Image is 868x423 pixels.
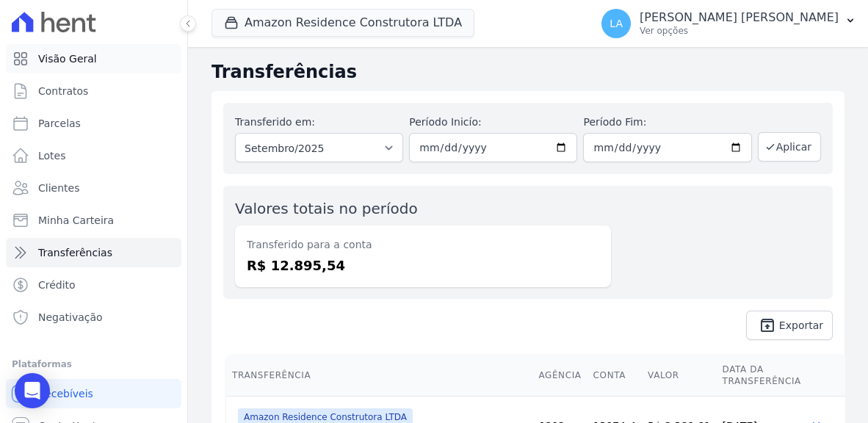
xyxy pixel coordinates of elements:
label: Período Fim: [583,115,751,130]
span: Crédito [38,278,76,292]
th: Conta [587,355,643,397]
a: Visão Geral [6,44,181,73]
a: Transferências [6,238,181,267]
p: Ver opções [640,25,839,37]
a: Lotes [6,141,181,170]
span: Clientes [38,181,79,195]
th: Transferência [226,355,532,397]
span: Minha Carteira [38,213,114,228]
th: Valor [642,355,716,397]
span: Negativação [38,310,103,325]
a: Crédito [6,270,181,300]
a: Parcelas [6,109,181,138]
span: Parcelas [38,116,81,131]
button: LA [PERSON_NAME] [PERSON_NAME] Ver opções [590,3,868,44]
span: Lotes [38,148,66,163]
label: Transferido em: [235,116,315,128]
span: Exportar [779,321,823,330]
span: Recebíveis [38,386,93,401]
label: Período Inicío: [409,115,577,130]
i: unarchive [759,317,776,334]
button: Amazon Residence Construtora LTDA [211,9,474,37]
th: Data da Transferência [717,355,807,397]
h2: Transferências [211,59,845,85]
span: LA [610,18,623,29]
p: [PERSON_NAME] [PERSON_NAME] [640,10,839,25]
span: Transferências [38,245,112,260]
div: Open Intercom Messenger [15,373,50,408]
a: Recebíveis [6,379,181,408]
span: Contratos [38,84,88,98]
th: Agência [532,355,587,397]
span: Visão Geral [38,51,97,66]
div: Plataformas [12,355,176,373]
dd: R$ 12.895,54 [247,256,599,275]
a: Clientes [6,173,181,203]
a: Minha Carteira [6,206,181,235]
a: unarchive Exportar [746,311,833,340]
button: Aplicar [758,132,821,162]
dt: Transferido para a conta [247,237,599,253]
label: Valores totais no período [235,200,418,217]
a: Negativação [6,303,181,332]
a: Contratos [6,76,181,106]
